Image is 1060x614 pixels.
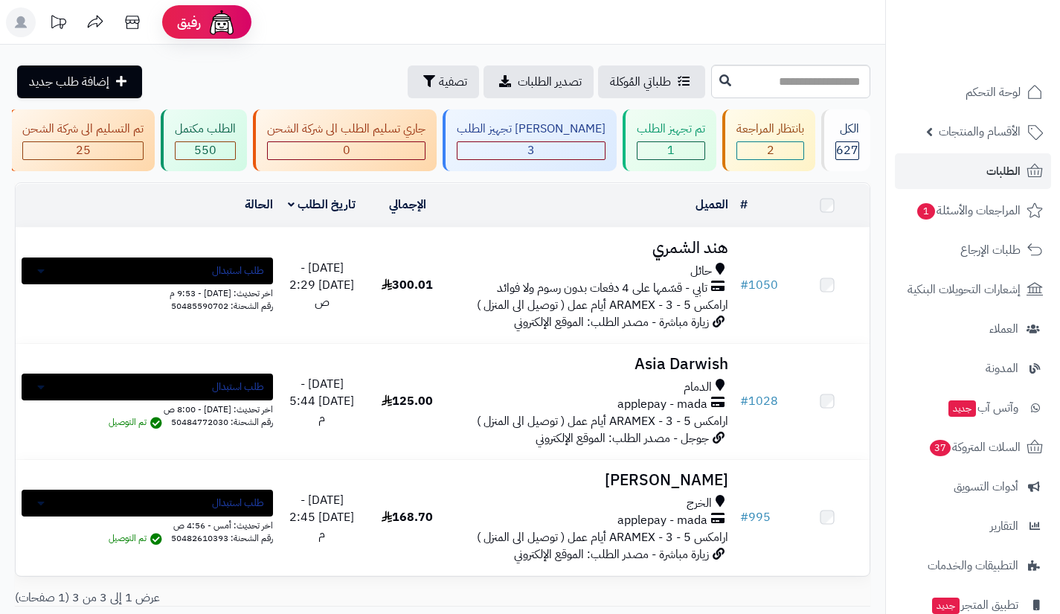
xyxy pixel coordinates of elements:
div: جاري تسليم الطلب الى شركة الشحن [267,121,425,138]
a: بانتظار المراجعة 2 [719,109,818,171]
div: [PERSON_NAME] تجهيز الطلب [457,121,606,138]
span: 3 [527,141,535,159]
a: إشعارات التحويلات البنكية [895,272,1051,307]
span: طلب استبدال [212,263,264,278]
a: الطلبات [895,153,1051,189]
span: الأقسام والمنتجات [939,121,1021,142]
span: السلات المتروكة [928,437,1021,458]
span: طلب استبدال [212,496,264,511]
span: # [740,276,748,294]
span: العملاء [989,319,1018,339]
span: # [740,392,748,410]
a: أدوات التسويق [895,469,1051,505]
span: التقارير [990,516,1018,537]
span: جديد [948,400,976,417]
span: 1 [667,141,675,159]
a: #1050 [740,276,778,294]
a: المراجعات والأسئلة1 [895,193,1051,228]
div: 0 [268,142,425,159]
span: [DATE] - [DATE] 5:44 م [289,375,354,427]
a: العميل [696,196,728,214]
span: حائل [690,263,712,280]
a: الطلب مكتمل 550 [158,109,250,171]
span: 25 [76,141,91,159]
a: #1028 [740,392,778,410]
span: الخرج [687,495,712,512]
span: 2 [767,141,774,159]
a: تم تجهيز الطلب 1 [620,109,719,171]
a: العملاء [895,311,1051,347]
span: 1 [917,203,935,220]
span: [DATE] - [DATE] 2:29 ص [289,259,354,311]
span: تابي - قسّمها على 4 دفعات بدون رسوم ولا فوائد [497,280,707,297]
span: تصدير الطلبات [518,73,582,91]
span: [DATE] - [DATE] 2:45 م [289,491,354,543]
span: ارامكس ARAMEX - 3 - 5 أيام عمل ( توصيل الى المنزل ) [477,412,728,430]
a: #995 [740,508,771,526]
a: تم التسليم الى شركة الشحن 25 [5,109,158,171]
div: 25 [23,142,143,159]
a: وآتس آبجديد [895,390,1051,426]
span: المدونة [986,358,1018,379]
a: # [740,196,748,214]
div: اخر تحديث: [DATE] - 9:53 م [22,284,273,300]
span: 300.01 [382,276,433,294]
div: 3 [457,142,605,159]
div: اخر تحديث: أمس - 4:56 ص [22,517,273,532]
div: الكل [835,121,859,138]
a: السلات المتروكة37 [895,429,1051,465]
span: زيارة مباشرة - مصدر الطلب: الموقع الإلكتروني [514,313,709,331]
a: [PERSON_NAME] تجهيز الطلب 3 [440,109,620,171]
div: تم التسليم الى شركة الشحن [22,121,144,138]
span: رقم الشحنة: 50485590702 [171,299,273,313]
span: زيارة مباشرة - مصدر الطلب: الموقع الإلكتروني [514,546,709,563]
h3: هند الشمري [456,240,728,257]
a: إضافة طلب جديد [17,65,142,98]
span: المراجعات والأسئلة [916,200,1021,221]
div: بانتظار المراجعة [736,121,804,138]
span: 550 [194,141,216,159]
span: تم التوصيل [109,531,166,545]
img: logo-2.png [959,40,1046,71]
div: 2 [737,142,803,159]
span: # [740,508,748,526]
span: تم التوصيل [109,415,166,429]
div: تم تجهيز الطلب [637,121,705,138]
a: تاريخ الطلب [288,196,356,214]
a: الإجمالي [389,196,426,214]
span: 627 [836,141,858,159]
span: applepay - mada [617,396,707,413]
a: الكل627 [818,109,873,171]
a: الحالة [245,196,273,214]
a: تصدير الطلبات [484,65,594,98]
span: 168.70 [382,508,433,526]
span: applepay - mada [617,512,707,529]
div: عرض 1 إلى 3 من 3 (1 صفحات) [4,589,443,607]
span: رفيق [177,13,201,31]
a: جاري تسليم الطلب الى شركة الشحن 0 [250,109,440,171]
span: جوجل - مصدر الطلب: الموقع الإلكتروني [536,429,709,447]
span: طلباتي المُوكلة [610,73,671,91]
button: تصفية [408,65,479,98]
span: رقم الشحنة: 50482610393 [171,531,273,545]
span: أدوات التسويق [954,476,1018,497]
div: الطلب مكتمل [175,121,236,138]
span: طلبات الإرجاع [960,240,1021,260]
span: ارامكس ARAMEX - 3 - 5 أيام عمل ( توصيل الى المنزل ) [477,296,728,314]
span: وآتس آب [947,397,1018,418]
img: ai-face.png [207,7,237,37]
span: إشعارات التحويلات البنكية [908,279,1021,300]
span: 37 [930,440,951,456]
span: جديد [932,598,960,614]
a: طلبات الإرجاع [895,232,1051,268]
span: لوحة التحكم [966,82,1021,103]
span: ارامكس ARAMEX - 3 - 5 أيام عمل ( توصيل الى المنزل ) [477,528,728,546]
span: التطبيقات والخدمات [928,555,1018,576]
a: تحديثات المنصة [39,7,77,41]
span: الدمام [684,379,712,396]
a: التقارير [895,508,1051,544]
div: 550 [176,142,235,159]
span: طلب استبدال [212,380,264,394]
span: 125.00 [382,392,433,410]
h3: [PERSON_NAME] [456,472,728,489]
